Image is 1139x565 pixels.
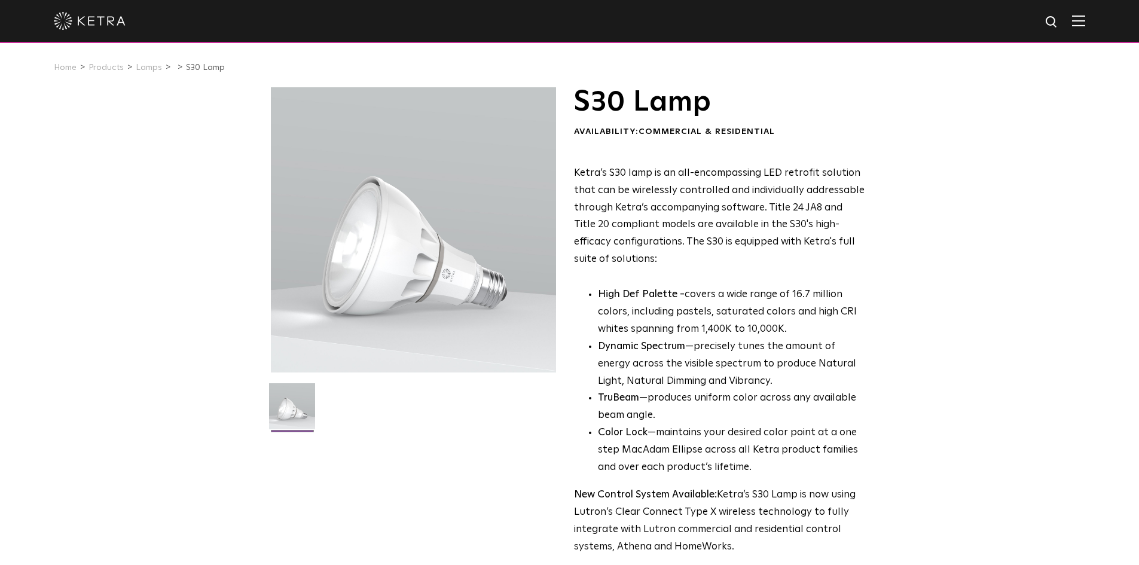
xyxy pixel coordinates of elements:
[574,168,865,264] span: Ketra’s S30 lamp is an all-encompassing LED retrofit solution that can be wirelessly controlled a...
[639,127,775,136] span: Commercial & Residential
[54,12,126,30] img: ketra-logo-2019-white
[1045,15,1059,30] img: search icon
[598,424,865,477] li: —maintains your desired color point at a one step MacAdam Ellipse across all Ketra product famili...
[574,487,865,556] p: Ketra’s S30 Lamp is now using Lutron’s Clear Connect Type X wireless technology to fully integrat...
[88,63,124,72] a: Products
[598,390,865,424] li: —produces uniform color across any available beam angle.
[574,87,865,117] h1: S30 Lamp
[1072,15,1085,26] img: Hamburger%20Nav.svg
[186,63,225,72] a: S30 Lamp
[598,393,639,403] strong: TruBeam
[598,341,685,352] strong: Dynamic Spectrum
[598,289,685,300] strong: High Def Palette -
[598,286,865,338] p: covers a wide range of 16.7 million colors, including pastels, saturated colors and high CRI whit...
[574,490,717,500] strong: New Control System Available:
[574,126,865,138] div: Availability:
[598,427,648,438] strong: Color Lock
[598,338,865,390] li: —precisely tunes the amount of energy across the visible spectrum to produce Natural Light, Natur...
[54,63,77,72] a: Home
[136,63,162,72] a: Lamps
[269,383,315,438] img: S30-Lamp-Edison-2021-Web-Square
